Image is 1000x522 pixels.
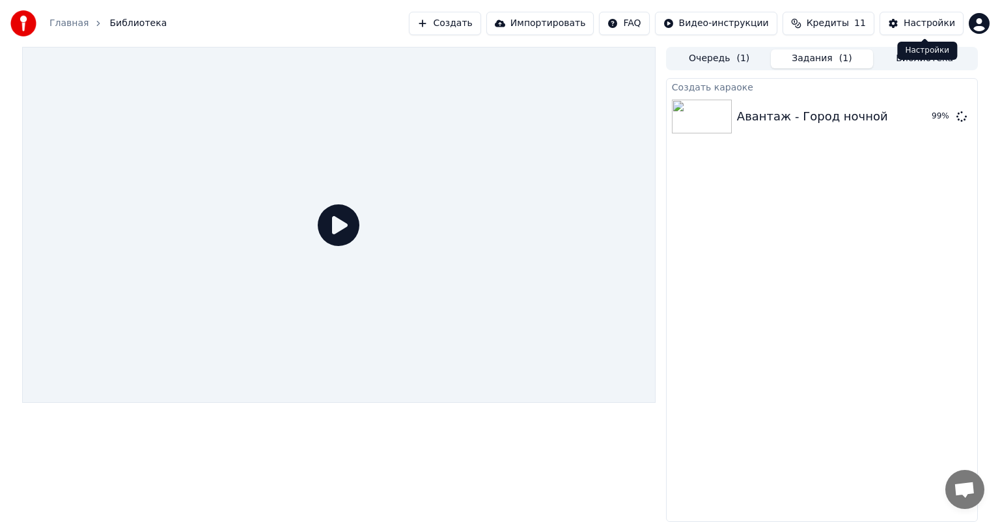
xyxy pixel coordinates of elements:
span: ( 1 ) [736,52,749,65]
button: FAQ [599,12,649,35]
nav: breadcrumb [49,17,167,30]
button: Задания [771,49,874,68]
span: Кредиты [807,17,849,30]
div: 99 % [932,111,951,122]
button: Создать [409,12,480,35]
span: Библиотека [109,17,167,30]
button: Настройки [880,12,964,35]
button: Импортировать [486,12,594,35]
button: Кредиты11 [783,12,874,35]
div: Авантаж - Город ночной [737,107,888,126]
img: youka [10,10,36,36]
a: Открытый чат [945,470,984,509]
span: ( 1 ) [839,52,852,65]
button: Библиотека [873,49,976,68]
a: Главная [49,17,89,30]
div: Настройки [897,42,957,60]
button: Видео-инструкции [655,12,777,35]
div: Настройки [904,17,955,30]
div: Создать караоке [667,79,977,94]
button: Очередь [668,49,771,68]
span: 11 [854,17,866,30]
